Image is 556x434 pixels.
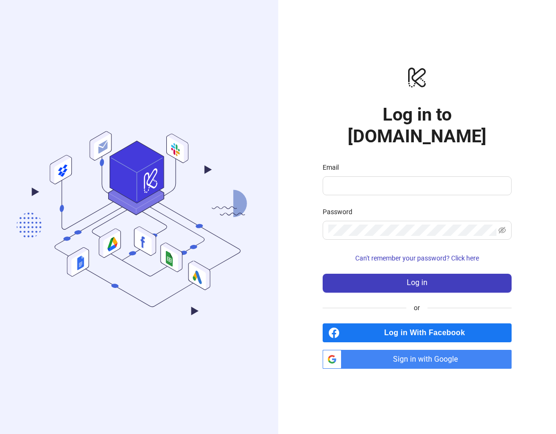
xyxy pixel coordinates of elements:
[345,350,512,369] span: Sign in with Google
[323,274,512,293] button: Log in
[328,180,504,191] input: Email
[343,323,512,342] span: Log in With Facebook
[323,207,359,217] label: Password
[323,323,512,342] a: Log in With Facebook
[323,251,512,266] button: Can't remember your password? Click here
[323,104,512,147] h1: Log in to [DOMAIN_NAME]
[355,254,479,262] span: Can't remember your password? Click here
[323,162,345,173] label: Email
[406,303,428,313] span: or
[323,350,512,369] a: Sign in with Google
[328,225,496,236] input: Password
[498,226,506,234] span: eye-invisible
[407,278,428,287] span: Log in
[323,254,512,262] a: Can't remember your password? Click here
